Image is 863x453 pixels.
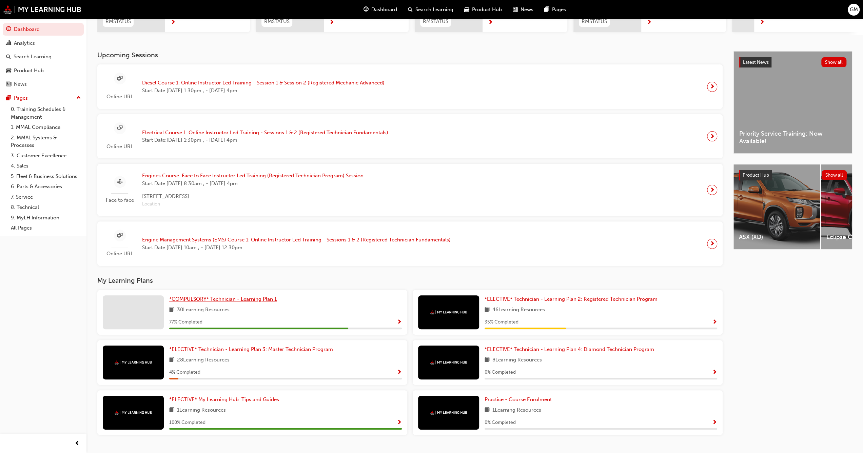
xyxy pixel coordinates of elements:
[710,132,715,141] span: next-icon
[103,93,137,101] span: Online URL
[397,319,402,326] span: Show Progress
[358,3,403,17] a: guage-iconDashboard
[169,295,279,303] a: *COMPULSORY* Technician - Learning Plan 1
[76,94,81,102] span: up-icon
[169,318,202,326] span: 77 % Completed
[712,420,717,426] span: Show Progress
[115,360,152,365] img: mmal
[513,5,518,14] span: news-icon
[8,151,84,161] a: 3. Customer Excellence
[821,57,847,67] button: Show all
[848,4,860,16] button: GM
[142,172,364,180] span: Engines Course: Face to Face Instructor Led Training (Registered Technician Program) Session
[117,75,122,83] span: sessionType_ONLINE_URL-icon
[485,369,516,376] span: 0 % Completed
[3,92,84,104] button: Pages
[14,53,52,61] div: Search Learning
[142,129,388,137] span: Electrical Course 1: Online Instructor Led Training - Sessions 1 & 2 (Registered Technician Funda...
[6,54,11,60] span: search-icon
[117,124,122,133] span: sessionType_ONLINE_URL-icon
[364,5,369,14] span: guage-icon
[103,120,717,153] a: Online URLElectrical Course 1: Online Instructor Led Training - Sessions 1 & 2 (Registered Techni...
[103,227,717,260] a: Online URLEngine Management Systems (EMS) Course 1: Online Instructor Led Training - Sessions 1 &...
[115,410,152,415] img: mmal
[459,3,507,17] a: car-iconProduct Hub
[169,356,174,365] span: book-icon
[169,306,174,314] span: book-icon
[485,396,552,402] span: Practice - Course Enrolment
[264,18,290,25] span: RMSTATUS
[430,360,467,365] img: mmal
[408,5,413,14] span: search-icon
[103,169,717,211] a: Face to faceEngines Course: Face to Face Instructor Led Training (Registered Technician Program) ...
[75,439,80,448] span: prev-icon
[423,18,448,25] span: RMSTATUS
[3,23,84,36] a: Dashboard
[733,51,852,154] a: Latest NewsShow allPriority Service Training: Now Available!
[8,202,84,213] a: 8. Technical
[485,296,658,302] span: *ELECTIVE* Technician - Learning Plan 2: Registered Technician Program
[492,406,541,415] span: 1 Learning Resources
[3,51,84,63] a: Search Learning
[169,346,333,352] span: *ELECTIVE* Technician - Learning Plan 3: Master Technician Program
[8,122,84,133] a: 1. MMAL Compliance
[712,418,717,427] button: Show Progress
[171,20,176,26] span: next-icon
[397,420,402,426] span: Show Progress
[507,3,539,17] a: news-iconNews
[142,180,364,188] span: Start Date: [DATE] 8:30am , - [DATE] 4pm
[710,239,715,249] span: next-icon
[397,318,402,327] button: Show Progress
[6,81,11,87] span: news-icon
[8,133,84,151] a: 2. MMAL Systems & Processes
[105,18,131,25] span: RMSTATUS
[712,319,717,326] span: Show Progress
[647,20,652,26] span: next-icon
[8,223,84,233] a: All Pages
[3,78,84,91] a: News
[169,296,277,302] span: *COMPULSORY* Technician - Learning Plan 1
[142,136,388,144] span: Start Date: [DATE] 1:30pm , - [DATE] 4pm
[3,64,84,77] a: Product Hub
[103,70,717,103] a: Online URLDiesel Course 1: Online Instructor Led Training - Session 1 & Session 2 (Registered Mec...
[103,250,137,258] span: Online URL
[169,396,282,403] a: *ELECTIVE* My Learning Hub: Tips and Guides
[6,26,11,33] span: guage-icon
[169,406,174,415] span: book-icon
[539,3,571,17] a: pages-iconPages
[6,40,11,46] span: chart-icon
[142,200,364,208] span: Location
[403,3,459,17] a: search-iconSearch Learning
[97,51,723,59] h3: Upcoming Sessions
[485,318,518,326] span: 35 % Completed
[3,22,84,92] button: DashboardAnalyticsSearch LearningProduct HubNews
[169,369,200,376] span: 4 % Completed
[739,170,847,181] a: Product HubShow all
[142,79,385,87] span: Diesel Course 1: Online Instructor Led Training - Session 1 & Session 2 (Registered Mechanic Adva...
[6,95,11,101] span: pages-icon
[8,213,84,223] a: 9. MyLH Information
[142,87,385,95] span: Start Date: [DATE] 1:30pm , - [DATE] 4pm
[14,67,44,75] div: Product Hub
[485,419,516,427] span: 0 % Completed
[177,356,230,365] span: 28 Learning Resources
[169,346,336,353] a: *ELECTIVE* Technician - Learning Plan 3: Master Technician Program
[710,82,715,92] span: next-icon
[485,346,654,352] span: *ELECTIVE* Technician - Learning Plan 4: Diamond Technician Program
[850,6,858,14] span: GM
[733,164,820,249] a: ASX (XD)
[415,6,453,14] span: Search Learning
[712,318,717,327] button: Show Progress
[492,306,545,314] span: 46 Learning Resources
[488,20,493,26] span: next-icon
[822,170,847,180] button: Show all
[329,20,334,26] span: next-icon
[710,185,715,195] span: next-icon
[739,57,846,68] a: Latest NewsShow all
[97,277,723,284] h3: My Learning Plans
[3,5,81,14] a: mmal
[371,6,397,14] span: Dashboard
[8,171,84,182] a: 5. Fleet & Business Solutions
[8,104,84,122] a: 0. Training Schedules & Management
